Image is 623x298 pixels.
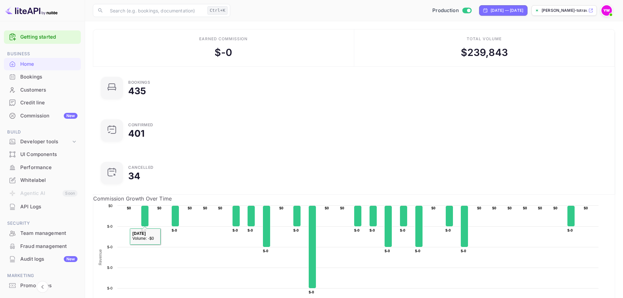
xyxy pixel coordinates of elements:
text: $-0 [415,249,420,253]
div: Performance [20,164,78,171]
a: Whitelabel [4,174,81,186]
text: $-0 [461,249,466,253]
text: $0 [492,206,496,210]
a: CommissionNew [4,110,81,122]
p: [PERSON_NAME]-totravel... [542,8,587,13]
div: 34 [128,171,140,181]
div: Audit logsNew [4,253,81,266]
a: UI Components [4,148,81,160]
div: Customers [20,86,78,94]
div: Ctrl+K [207,6,228,15]
div: Bookings [128,80,150,84]
text: $-0 [567,228,573,232]
span: Business [4,50,81,58]
text: $0 [584,206,588,210]
text: $-0 [445,228,451,232]
span: Marketing [4,272,81,279]
div: CANCELLED [128,166,154,169]
div: Home [20,61,78,68]
span: Commission Growth Over Time [93,195,172,202]
span: Build [4,129,81,136]
text: $-0 [248,228,253,232]
text: $-0 [293,228,299,232]
text: $-0 [107,286,112,290]
a: Credit line [4,96,81,109]
div: $ -0 [215,45,232,60]
div: Total volume [467,36,502,42]
div: Whitelabel [4,174,81,187]
div: 401 [128,129,145,138]
text: $-0 [107,224,112,228]
text: $-0 [354,228,359,232]
div: UI Components [4,148,81,161]
text: $0 [218,206,222,210]
div: Promo codes [4,279,81,292]
div: New [64,256,78,262]
text: $-0 [370,228,375,232]
button: Collapse navigation [37,281,48,293]
div: Home [4,58,81,71]
a: Fraud management [4,240,81,252]
a: Getting started [20,33,78,41]
text: $-0 [107,245,112,249]
text: $0 [340,206,344,210]
div: UI Components [20,151,78,158]
div: Developer tools [20,138,71,146]
text: $-0 [233,228,238,232]
div: Whitelabel [20,177,78,184]
a: API Logs [4,201,81,213]
text: $0 [127,206,131,210]
text: $-0 [385,249,390,253]
div: Earned commission [199,36,248,42]
div: API Logs [20,203,78,211]
text: $0 [538,206,542,210]
div: Team management [4,227,81,240]
a: Performance [4,161,81,173]
text: $0 [553,206,558,210]
a: Audit logsNew [4,253,81,265]
div: Switch to Sandbox mode [430,7,474,14]
span: Production [432,7,459,14]
text: $0 [325,206,329,210]
a: Bookings [4,71,81,83]
text: $-0 [107,266,112,270]
div: Confirmed [128,123,153,127]
div: Getting started [4,30,81,44]
text: $-0 [309,290,314,294]
div: Credit line [20,99,78,107]
input: Search (e.g. bookings, documentation) [106,4,205,17]
div: Commission [20,112,78,120]
div: Developer tools [4,136,81,148]
text: $0 [203,206,207,210]
text: $-0 [263,249,268,253]
text: $0 [477,206,481,210]
text: $0 [431,206,436,210]
a: Promo codes [4,279,81,291]
text: $-0 [172,228,177,232]
div: Team management [20,230,78,237]
img: Yahav Winkler [601,5,612,16]
div: Audit logs [20,255,78,263]
img: LiteAPI logo [5,5,58,16]
div: New [64,113,78,119]
div: Promo codes [20,282,78,289]
text: $-0 [141,228,146,232]
text: $0 [108,204,112,208]
text: $0 [157,206,162,210]
a: Customers [4,84,81,96]
div: Performance [4,161,81,174]
div: Bookings [20,73,78,81]
text: $0 [523,206,527,210]
text: $0 [188,206,192,210]
div: 435 [128,86,146,96]
div: $ 239,843 [461,45,508,60]
text: $0 [279,206,284,210]
text: $0 [508,206,512,210]
span: Security [4,220,81,227]
text: Revenue [98,249,103,265]
div: Fraud management [20,243,78,250]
